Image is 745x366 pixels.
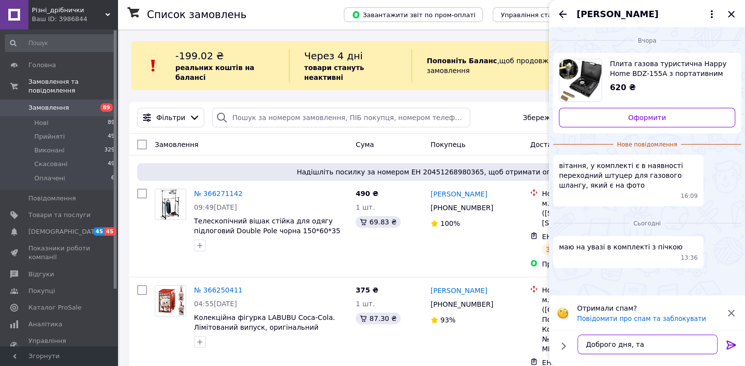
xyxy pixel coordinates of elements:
[28,303,81,312] span: Каталог ProSale
[493,7,583,22] button: Управління статусами
[194,190,242,197] a: № 366271142
[34,160,68,169] span: Скасовані
[613,141,681,149] span: Нове повідомлення
[681,192,698,200] span: 16:09 11.10.2025
[501,11,576,19] span: Управління статусами
[440,316,456,324] span: 93%
[34,146,65,155] span: Виконані
[542,244,597,255] div: Заплановано
[352,10,475,19] span: Завантажити звіт по пром-оплаті
[542,285,642,295] div: Нова Пошта
[28,77,118,95] span: Замовлення та повідомлення
[440,220,460,227] span: 100%
[32,15,118,24] div: Ваш ID: 3986844
[356,190,378,197] span: 490 ₴
[356,300,375,308] span: 1 шт.
[108,160,115,169] span: 49
[194,203,237,211] span: 09:49[DATE]
[146,58,161,73] img: :exclamation:
[100,103,113,112] span: 89
[356,203,375,211] span: 1 шт.
[557,8,569,20] button: Назад
[725,8,737,20] button: Закрити
[34,132,65,141] span: Прийняті
[557,340,570,352] button: Показати кнопки
[28,287,55,295] span: Покупці
[194,217,340,244] a: Телескопічний вішак стійка для одягу підлоговий Double Pole чорна 150*60*35 см
[32,6,105,15] span: Різні_дрібнички
[28,337,91,354] span: Управління сайтом
[34,119,48,127] span: Нові
[28,211,91,220] span: Товари та послуги
[155,286,186,316] img: Фото товару
[553,218,741,228] div: 12.10.2025
[542,259,642,269] div: Пром-оплата
[530,141,602,148] span: Доставка та оплата
[104,227,116,236] span: 45
[427,57,497,65] b: Поповніть Баланс
[577,303,720,313] p: Отримали спам?
[542,295,642,354] div: м. [GEOGRAPHIC_DATA] ([GEOGRAPHIC_DATA].), Поштомат №39739: вул. Колективна, 4/1, Під'їзд №1 (ТІЛ...
[28,244,91,262] span: Показники роботи компанії
[629,220,665,228] span: Сьогодні
[610,83,636,92] span: 620 ₴
[93,227,104,236] span: 45
[559,161,697,190] span: вітання, у комплекті є в наявності переходний штуцер для газового шлангу, який є на фото
[429,297,495,311] div: [PHONE_NUMBER]
[194,300,237,308] span: 04:55[DATE]
[212,108,470,127] input: Пошук за номером замовлення, ПІБ покупця, номером телефону, Email, номером накладної
[111,174,115,183] span: 6
[155,189,186,220] a: Фото товару
[577,8,718,21] button: [PERSON_NAME]
[356,216,400,228] div: 69.83 ₴
[108,132,115,141] span: 49
[28,103,69,112] span: Замовлення
[431,286,487,295] a: [PERSON_NAME]
[304,50,363,62] span: Через 4 дні
[156,113,185,122] span: Фільтри
[577,315,706,322] button: Повідомити про спам та заблокувати
[542,198,642,228] div: м. [GEOGRAPHIC_DATA] ([STREET_ADDRESS]: вул. [STREET_ADDRESS]
[634,37,660,45] span: Вчора
[147,9,246,21] h1: Список замовлень
[553,35,741,45] div: 11.10.2025
[108,119,115,127] span: 89
[559,108,735,127] a: Оформити
[577,335,718,354] textarea: Доброго дня, та
[559,59,601,101] img: 6383262757_w700_h500_plita-gazovaya-turisticheskaya.jpg
[681,254,698,262] span: 13:36 12.10.2025
[28,270,54,279] span: Відгуки
[344,7,483,22] button: Завантажити звіт по пром-оплаті
[28,227,101,236] span: [DEMOGRAPHIC_DATA]
[175,64,254,81] b: реальних коштів на балансі
[429,201,495,215] div: [PHONE_NUMBER]
[356,286,378,294] span: 375 ₴
[34,174,65,183] span: Оплачені
[411,49,630,82] div: , щоб продовжити отримувати замовлення
[304,64,364,81] b: товари стануть неактивні
[542,233,624,241] span: ЕН: 20 4512 6898 0365
[28,61,56,70] span: Головна
[28,194,76,203] span: Повідомлення
[160,189,181,220] img: Фото товару
[559,59,735,102] a: Переглянути товар
[104,146,115,155] span: 329
[557,307,569,319] img: :face_with_monocle:
[542,189,642,198] div: Нова Пошта
[523,113,594,122] span: Збережені фільтри:
[194,314,335,351] a: Колекційна фігурка LABUBU Coca-Cola. Лімітований випуск, оригінальний дизайн, висока якість. Чудо...
[28,320,62,329] span: Аналітика
[5,34,116,52] input: Пошук
[356,141,374,148] span: Cума
[194,286,242,294] a: № 366250411
[175,50,224,62] span: -199.02 ₴
[610,59,727,78] span: Плита газова туристична Happy Home BDZ-155A з портативним пластиковим кейсом 2300 Вт.
[431,189,487,199] a: [PERSON_NAME]
[141,167,723,177] span: Надішліть посилку за номером ЕН 20451268980365, щоб отримати оплату
[356,313,400,324] div: 87.30 ₴
[155,141,198,148] span: Замовлення
[559,242,682,252] span: маю на увазі в комплекті з пічкою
